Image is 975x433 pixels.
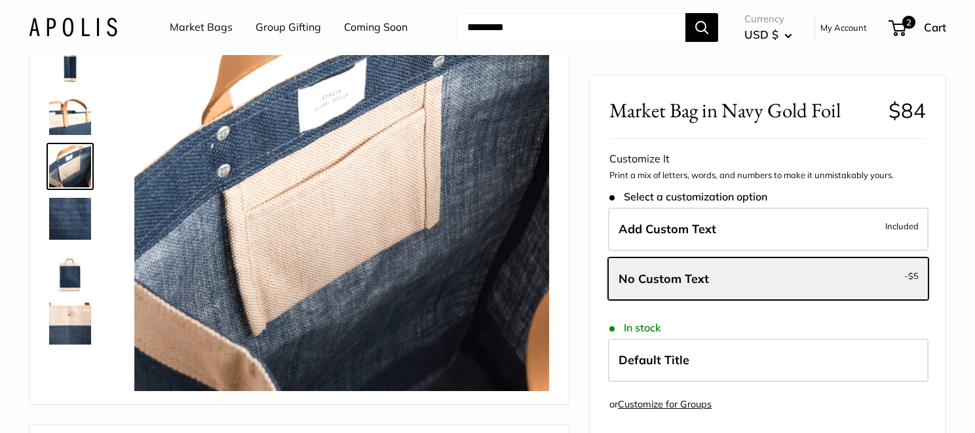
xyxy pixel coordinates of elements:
span: Select a customization option [609,191,767,203]
img: Apolis [29,18,117,37]
button: USD $ [744,24,792,45]
img: Market Bag in Navy Gold Foil [49,355,91,397]
button: Search [685,13,718,42]
img: Market Bag in Navy Gold Foil [49,303,91,345]
a: Market Bag in Navy Gold Foil [47,143,94,190]
a: Group Gifting [256,18,321,37]
a: description_Seal of authenticity printed on the backside of every bag. [47,195,94,242]
a: description_Seal of authenticity printed on the backside of every bag. [47,248,94,295]
a: Market Bag in Navy Gold Foil [47,38,94,85]
label: Default Title [608,339,928,382]
a: My Account [820,20,867,35]
div: Customize It [609,149,926,169]
span: $84 [889,98,926,123]
a: Customize for Groups [618,398,712,409]
span: Add Custom Text [619,221,716,236]
span: Currency [744,10,792,28]
span: Market Bag in Navy Gold Foil [609,98,879,122]
div: or [609,395,712,413]
span: Cart [924,20,946,34]
img: description_Seal of authenticity printed on the backside of every bag. [49,250,91,292]
input: Search... [457,13,685,42]
a: 2 Cart [890,17,946,38]
a: Market Bags [170,18,233,37]
img: description_Seal of authenticity printed on the backside of every bag. [49,198,91,240]
a: Market Bag in Navy Gold Foil [47,352,94,400]
img: Market Bag in Navy Gold Foil [49,41,91,83]
span: No Custom Text [619,271,709,286]
span: Included [885,218,919,234]
a: Market Bag in Navy Gold Foil [47,90,94,138]
a: Market Bag in Navy Gold Foil [47,300,94,347]
img: Market Bag in Navy Gold Foil [49,93,91,135]
span: 2 [902,16,915,29]
iframe: Sign Up via Text for Offers [10,383,140,423]
span: - [904,267,919,283]
p: Print a mix of letters, words, and numbers to make it unmistakably yours. [609,169,926,182]
label: Leave Blank [608,257,928,300]
span: Default Title [619,352,689,367]
img: Market Bag in Navy Gold Foil [49,145,91,187]
span: USD $ [744,28,778,41]
span: In stock [609,322,661,334]
span: $5 [908,270,919,280]
a: Coming Soon [344,18,408,37]
label: Add Custom Text [608,208,928,251]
